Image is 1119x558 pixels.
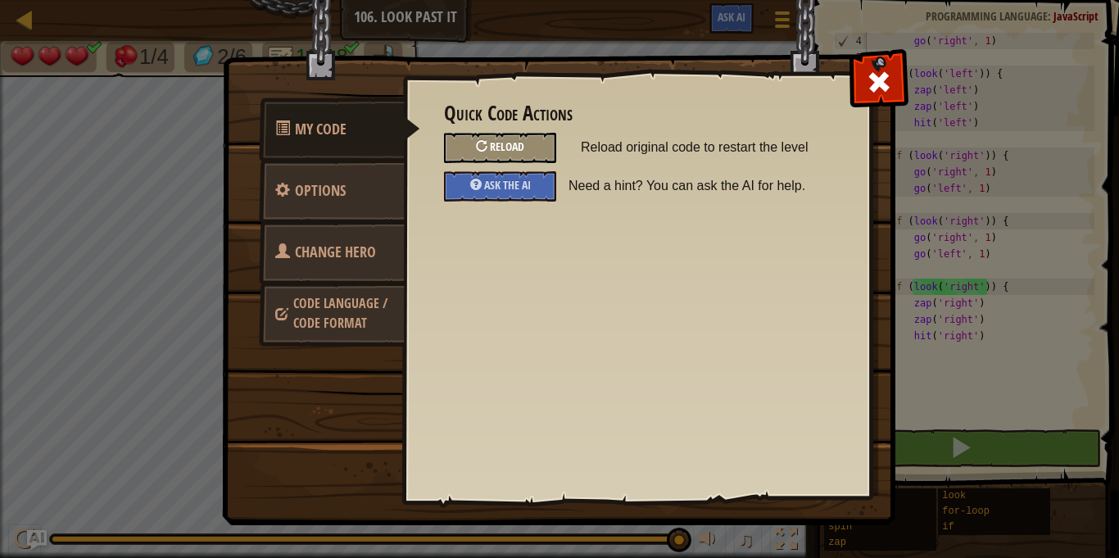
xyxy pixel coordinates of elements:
div: Reload original code to restart the level [444,133,556,163]
div: Ask the AI [444,171,556,202]
h3: Quick Code Actions [444,102,830,125]
span: Need a hint? You can ask the AI for help. [569,171,842,201]
a: Options [259,159,405,223]
span: Quick Code Actions [295,119,347,139]
a: My Code [259,98,420,161]
span: Choose hero, language [293,294,387,332]
span: Configure settings [295,180,346,201]
span: Ask the AI [484,177,531,193]
span: Choose hero, language [295,242,376,262]
span: Reload [490,138,524,154]
span: Reload original code to restart the level [581,133,830,162]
